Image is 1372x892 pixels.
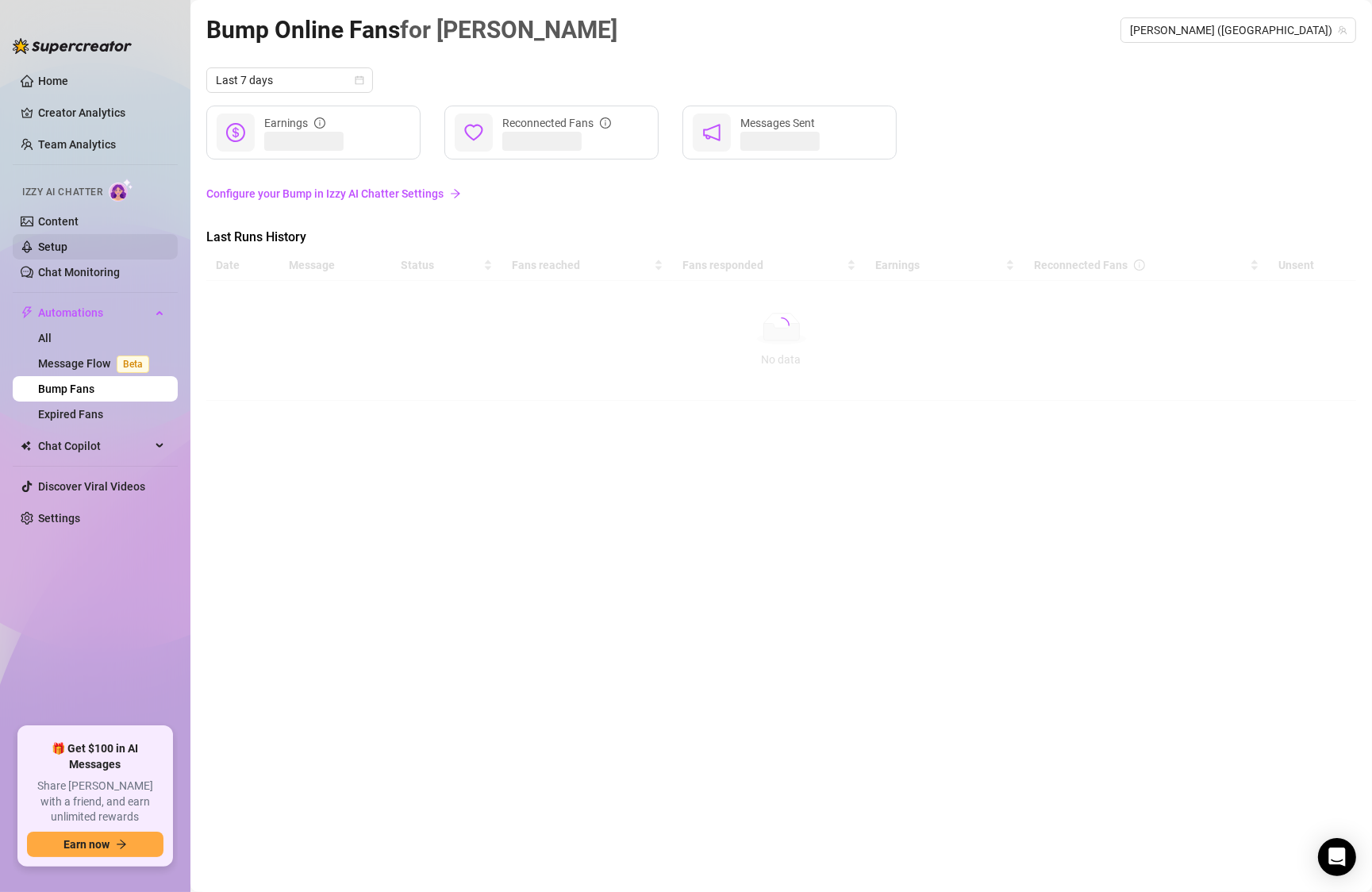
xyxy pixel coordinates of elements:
span: team [1338,25,1347,35]
span: loading [773,317,790,334]
span: Beta [117,356,149,373]
button: Earn nowarrow-right [27,832,163,857]
span: Izzy AI Chatter [22,185,102,200]
span: Last Runs History [206,228,473,247]
a: Discover Viral Videos [38,480,145,493]
a: Setup [38,240,67,253]
span: arrow-right [450,188,461,199]
span: dollar [226,123,245,142]
span: Earn now [63,838,110,851]
span: notification [702,123,721,142]
a: Bump Fans [38,383,94,395]
img: Chat Copilot [21,440,31,452]
a: Team Analytics [38,138,116,151]
a: Message FlowBeta [38,357,156,370]
img: AI Chatter [109,179,133,202]
div: Reconnected Fans [502,114,611,132]
div: Earnings [264,114,325,132]
a: Content [38,215,79,228]
span: Share [PERSON_NAME] with a friend, and earn unlimited rewards [27,779,163,825]
a: Chat Monitoring [38,266,120,279]
a: Settings [38,512,80,525]
div: Open Intercom Messenger [1318,838,1356,876]
span: heart [464,123,483,142]
span: Chat Copilot [38,433,151,459]
a: All [38,332,52,344]
span: Last 7 days [216,68,363,92]
span: info-circle [600,117,611,129]
span: arrow-right [116,839,127,850]
span: calendar [355,75,364,85]
span: Automations [38,300,151,325]
a: Home [38,75,68,87]
article: Bump Online Fans [206,11,617,48]
a: Configure your Bump in Izzy AI Chatter Settings [206,185,1356,202]
span: Linda (lindavo) [1130,18,1347,42]
a: Creator Analytics [38,100,165,125]
a: Expired Fans [38,408,103,421]
span: info-circle [314,117,325,129]
span: 🎁 Get $100 in AI Messages [27,741,163,772]
img: logo-BBDzfeDw.svg [13,38,132,54]
a: Configure your Bump in Izzy AI Chatter Settingsarrow-right [206,179,1356,209]
span: for [PERSON_NAME] [400,16,617,44]
span: thunderbolt [21,306,33,319]
span: Messages Sent [740,117,815,129]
